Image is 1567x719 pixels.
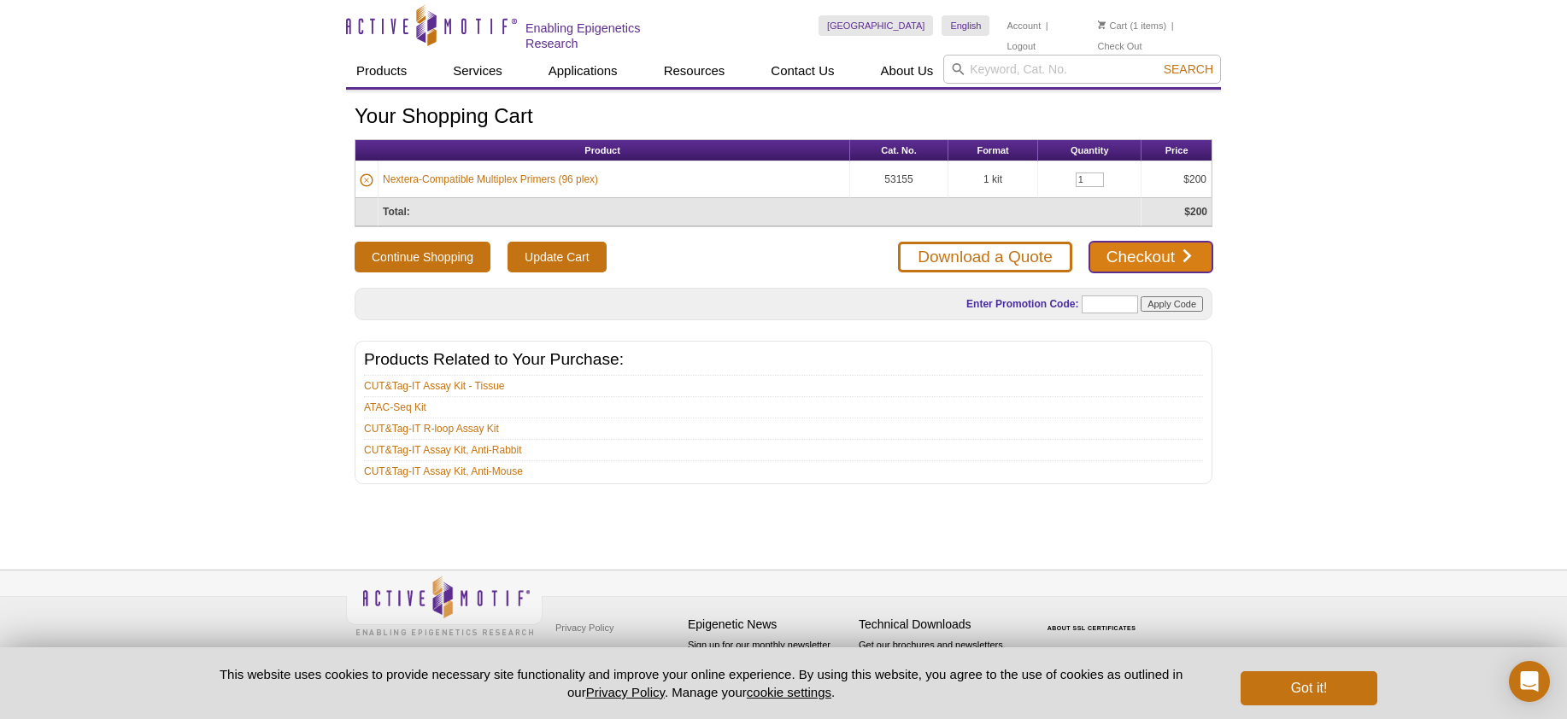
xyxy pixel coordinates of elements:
a: Check Out [1098,40,1142,52]
li: | [1046,15,1048,36]
span: Price [1165,145,1188,155]
a: Terms & Conditions [551,640,641,666]
td: 53155 [850,161,948,198]
td: 1 kit [948,161,1039,198]
a: Privacy Policy [551,615,618,640]
a: Contact Us [760,55,844,87]
a: Download a Quote [898,242,1071,272]
a: Nextera-Compatible Multiplex Primers (96 plex) [383,172,598,187]
a: [GEOGRAPHIC_DATA] [819,15,934,36]
input: Keyword, Cat. No. [943,55,1221,84]
p: Get our brochures and newsletters, or request them by mail. [859,638,1021,681]
a: ATAC-Seq Kit [364,400,426,415]
a: Privacy Policy [586,685,665,699]
p: Sign up for our monthly newsletter highlighting recent publications in the field of epigenetics. [688,638,850,696]
a: Account [1007,20,1041,32]
input: Update Cart [508,242,606,272]
span: Product [584,145,620,155]
label: Enter Promotion Code: [965,298,1078,310]
button: Continue Shopping [355,242,490,272]
a: ABOUT SSL CERTIFICATES [1048,625,1136,631]
li: | [1171,15,1174,36]
a: English [942,15,989,36]
a: Checkout [1089,242,1212,272]
span: Search [1164,62,1213,76]
strong: Total: [383,206,410,218]
a: CUT&Tag-IT Assay Kit, Anti-Mouse [364,464,523,479]
a: CUT&Tag-IT Assay Kit - Tissue [364,378,505,394]
span: Quantity [1071,145,1109,155]
span: Format [977,145,1008,155]
td: $200 [1142,161,1212,198]
button: cookie settings [747,685,831,699]
a: Services [443,55,513,87]
a: Resources [654,55,736,87]
strong: $200 [1184,206,1207,218]
a: Products [346,55,417,87]
table: Click to Verify - This site chose Symantec SSL for secure e-commerce and confidential communicati... [1030,600,1158,638]
h2: Enabling Epigenetics Research [525,20,694,51]
a: Logout [1007,40,1036,52]
a: About Us [871,55,944,87]
h1: Your Shopping Cart [355,105,1212,130]
a: CUT&Tag-IT Assay Kit, Anti-Rabbit [364,442,522,458]
h4: Technical Downloads [859,617,1021,632]
div: Open Intercom Messenger [1509,661,1550,702]
span: Cat. No. [881,145,917,155]
h4: Epigenetic News [688,617,850,632]
a: Cart [1098,20,1128,32]
img: Your Cart [1098,20,1106,29]
button: Search [1159,61,1218,77]
input: Apply Code [1141,296,1203,312]
a: Applications [538,55,628,87]
li: (1 items) [1098,15,1167,36]
button: Got it! [1241,671,1377,705]
img: Active Motif, [346,570,543,640]
p: This website uses cookies to provide necessary site functionality and improve your online experie... [190,665,1212,701]
a: CUT&Tag-IT R-loop Assay Kit [364,421,499,436]
h2: Products Related to Your Purchase: [364,352,1203,367]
